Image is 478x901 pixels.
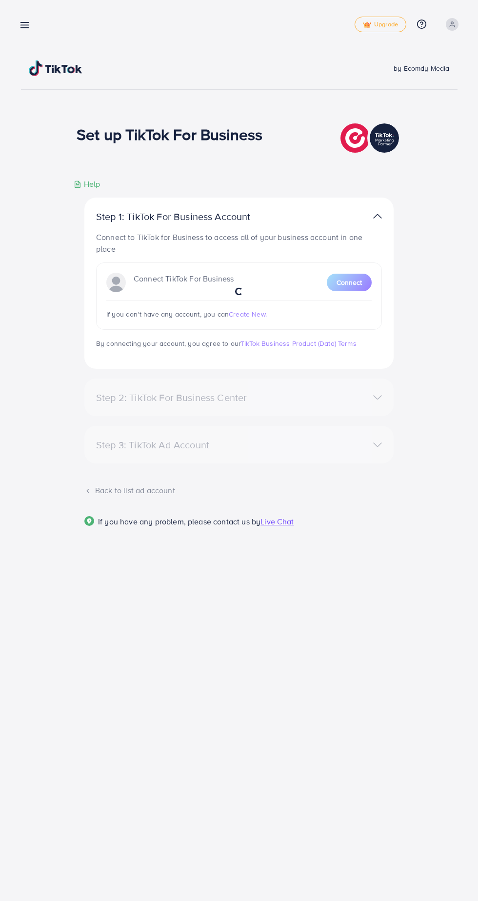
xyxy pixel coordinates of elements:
span: If you have any problem, please contact us by [98,516,260,527]
a: tickUpgrade [355,17,406,32]
span: Live Chat [260,516,294,527]
div: Back to list ad account [84,485,394,496]
img: Popup guide [84,516,94,526]
div: Help [74,179,100,190]
img: TikTok partner [373,209,382,223]
span: by Ecomdy Media [394,63,449,73]
img: TikTok [29,60,82,76]
p: Step 1: TikTok For Business Account [96,211,281,222]
img: tick [363,21,371,28]
img: TikTok partner [340,121,401,155]
h1: Set up TikTok For Business [77,125,262,143]
span: Upgrade [363,21,398,28]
